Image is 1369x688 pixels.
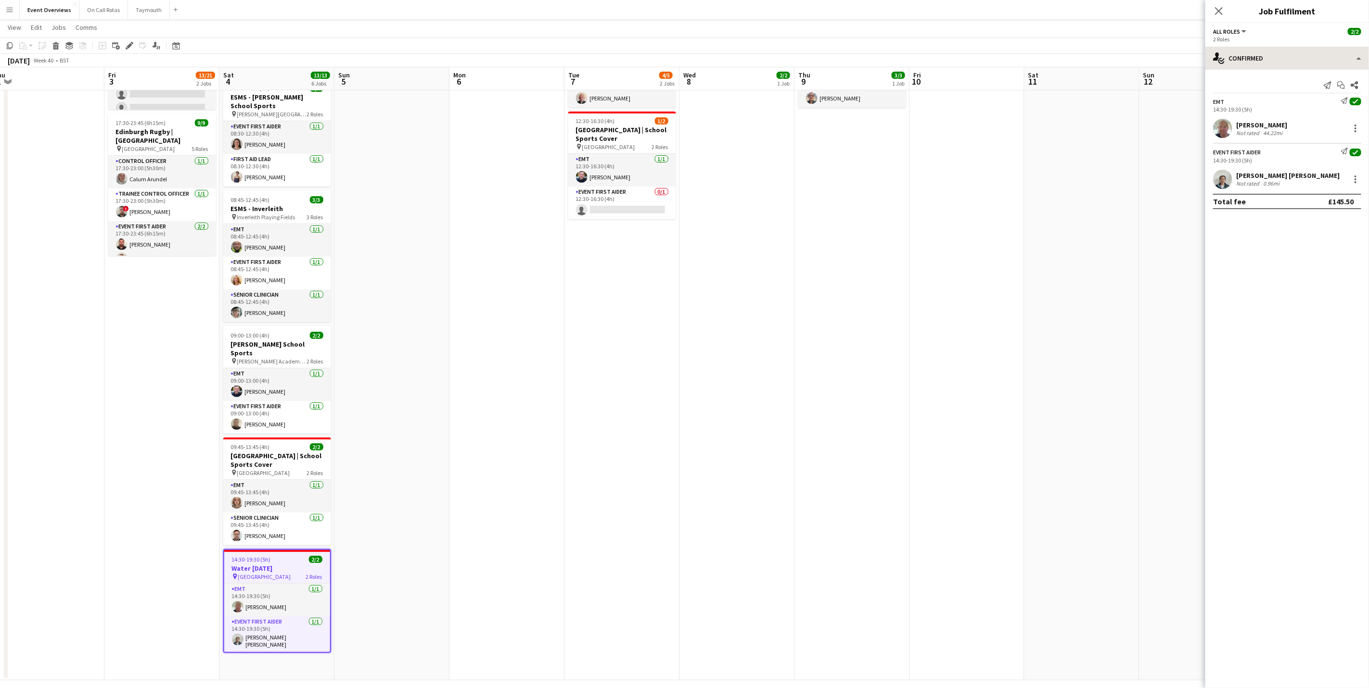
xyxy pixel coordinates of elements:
[108,113,216,256] app-job-card: 17:30-23:45 (6h15m)9/9Edinburgh Rugby | [GEOGRAPHIC_DATA] [GEOGRAPHIC_DATA]5 RolesControl Officer...
[122,145,175,152] span: [GEOGRAPHIC_DATA]
[310,332,323,339] span: 2/2
[452,76,466,87] span: 6
[1236,171,1340,180] div: [PERSON_NAME] [PERSON_NAME]
[231,196,270,203] span: 08:45-12:45 (4h)
[195,119,208,126] span: 9/9
[192,145,208,152] span: 5 Roles
[1213,197,1246,206] div: Total fee
[128,0,170,19] button: Taymouth
[892,80,905,87] div: 1 Job
[27,21,46,34] a: Edit
[1205,47,1369,70] div: Confirmed
[196,80,215,87] div: 2 Jobs
[72,21,101,34] a: Comms
[582,143,635,150] span: [GEOGRAPHIC_DATA]
[568,125,676,143] h3: [GEOGRAPHIC_DATA] | School Sports Cover
[223,438,331,545] app-job-card: 09:45-13:45 (4h)2/2[GEOGRAPHIC_DATA] | School Sports Cover [GEOGRAPHIC_DATA]2 RolesEMT1/109:45-13...
[237,111,307,118] span: [PERSON_NAME][GEOGRAPHIC_DATA]
[568,112,676,219] app-job-card: 12:30-16:30 (4h)1/2[GEOGRAPHIC_DATA] | School Sports Cover [GEOGRAPHIC_DATA]2 RolesEMT1/112:30-16...
[223,79,331,187] app-job-card: 08:30-12:30 (4h)2/2ESMS - [PERSON_NAME] School Sports [PERSON_NAME][GEOGRAPHIC_DATA]2 RolesEvent ...
[1213,106,1361,113] div: 14:30-19:30 (5h)
[196,72,215,79] span: 13/21
[223,121,331,154] app-card-role: Event First Aider1/108:30-12:30 (4h)[PERSON_NAME]
[231,332,270,339] span: 09:00-13:00 (4h)
[1142,76,1155,87] span: 12
[238,573,291,580] span: [GEOGRAPHIC_DATA]
[798,75,906,108] app-card-role: Paramedic1/110:30-14:30 (4h)[PERSON_NAME]
[310,196,323,203] span: 3/3
[1236,180,1261,187] div: Not rated
[912,76,921,87] span: 10
[1348,28,1361,35] span: 2/2
[307,469,323,476] span: 2 Roles
[777,80,790,87] div: 1 Job
[223,368,331,401] app-card-role: EMT1/109:00-13:00 (4h)[PERSON_NAME]
[223,326,331,434] app-job-card: 09:00-13:00 (4h)2/2[PERSON_NAME] School Sports [PERSON_NAME] Academy Playing Fields2 RolesEMT1/10...
[453,71,466,79] span: Mon
[223,513,331,545] app-card-role: Senior Clinician1/109:45-13:45 (4h)[PERSON_NAME]
[660,80,675,87] div: 2 Jobs
[913,71,921,79] span: Fri
[568,154,676,187] app-card-role: EMT1/112:30-16:30 (4h)[PERSON_NAME]
[1236,129,1261,137] div: Not rated
[223,154,331,187] app-card-role: First Aid Lead1/108:30-12:30 (4h)[PERSON_NAME]
[108,1,216,187] app-card-role: Course Candidate4/1209:00-17:00 (8h)[PERSON_NAME][PERSON_NAME][PERSON_NAME][PERSON_NAME]
[222,76,234,87] span: 4
[1213,157,1361,164] div: 14:30-19:30 (5h)
[659,72,673,79] span: 4/5
[223,340,331,357] h3: [PERSON_NAME] School Sports
[223,451,331,469] h3: [GEOGRAPHIC_DATA] | School Sports Cover
[223,289,331,322] app-card-role: Senior Clinician1/108:45-12:45 (4h)[PERSON_NAME]
[223,257,331,289] app-card-role: Event First Aider1/108:45-12:45 (4h)[PERSON_NAME]
[568,71,579,79] span: Tue
[108,71,116,79] span: Fri
[1236,121,1287,129] div: [PERSON_NAME]
[797,76,810,87] span: 9
[1213,149,1261,156] div: Event First Aider
[223,549,331,653] app-job-card: 14:30-19:30 (5h)2/2Water [DATE] [GEOGRAPHIC_DATA]2 RolesEMT1/114:30-19:30 (5h)[PERSON_NAME]Event ...
[223,93,331,110] h3: ESMS - [PERSON_NAME] School Sports
[682,76,696,87] span: 8
[568,187,676,219] app-card-role: Event First Aider0/112:30-16:30 (4h)
[76,23,97,32] span: Comms
[1213,36,1361,43] div: 2 Roles
[1213,28,1240,35] span: All roles
[32,57,56,64] span: Week 40
[116,119,166,126] span: 17:30-23:45 (6h15m)
[311,80,330,87] div: 6 Jobs
[777,72,790,79] span: 2/2
[20,0,79,19] button: Event Overviews
[1261,129,1284,137] div: 44.22mi
[307,358,323,365] span: 2 Roles
[892,72,905,79] span: 3/3
[1328,197,1354,206] div: £145.50
[223,204,331,213] h3: ESMS - Inverleith
[567,76,579,87] span: 7
[223,190,331,322] app-job-card: 08:45-12:45 (4h)3/3ESMS - Inverleith Inverleith Playing Fields3 RolesEMT1/108:45-12:45 (4h)[PERSO...
[1028,71,1039,79] span: Sat
[655,117,668,125] span: 1/2
[1143,71,1155,79] span: Sun
[310,443,323,450] span: 2/2
[683,71,696,79] span: Wed
[231,443,270,450] span: 09:45-13:45 (4h)
[108,127,216,145] h3: Edinburgh Rugby | [GEOGRAPHIC_DATA]
[224,616,330,652] app-card-role: Event First Aider1/114:30-19:30 (5h)[PERSON_NAME] [PERSON_NAME]
[337,76,350,87] span: 5
[123,206,129,212] span: !
[223,401,331,434] app-card-role: Event First Aider1/109:00-13:00 (4h)[PERSON_NAME]
[1205,5,1369,17] h3: Job Fulfilment
[224,584,330,616] app-card-role: EMT1/114:30-19:30 (5h)[PERSON_NAME]
[31,23,42,32] span: Edit
[224,564,330,573] h3: Water [DATE]
[309,556,322,563] span: 2/2
[798,71,810,79] span: Thu
[79,0,128,19] button: On Call Rotas
[338,71,350,79] span: Sun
